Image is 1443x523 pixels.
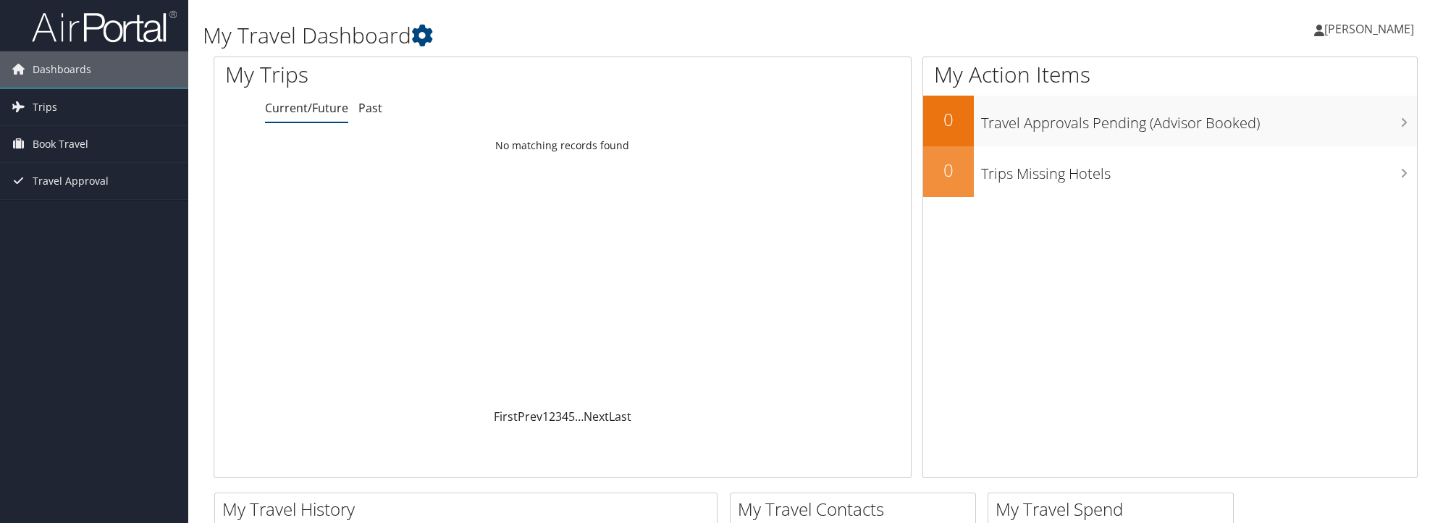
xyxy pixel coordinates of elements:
[568,409,575,424] a: 5
[923,96,1417,146] a: 0Travel Approvals Pending (Advisor Booked)
[923,107,974,132] h2: 0
[494,409,518,424] a: First
[1314,7,1429,51] a: [PERSON_NAME]
[609,409,631,424] a: Last
[33,89,57,125] span: Trips
[203,20,1020,51] h1: My Travel Dashboard
[996,497,1233,522] h2: My Travel Spend
[225,59,610,90] h1: My Trips
[981,106,1417,133] h3: Travel Approvals Pending (Advisor Booked)
[542,409,549,424] a: 1
[575,409,584,424] span: …
[584,409,609,424] a: Next
[981,156,1417,184] h3: Trips Missing Hotels
[738,497,975,522] h2: My Travel Contacts
[1324,21,1414,37] span: [PERSON_NAME]
[923,59,1417,90] h1: My Action Items
[265,100,348,116] a: Current/Future
[923,158,974,183] h2: 0
[33,163,109,199] span: Travel Approval
[32,9,177,43] img: airportal-logo.png
[214,133,911,159] td: No matching records found
[518,409,542,424] a: Prev
[555,409,562,424] a: 3
[549,409,555,424] a: 2
[923,146,1417,197] a: 0Trips Missing Hotels
[33,51,91,88] span: Dashboards
[358,100,382,116] a: Past
[562,409,568,424] a: 4
[33,126,88,162] span: Book Travel
[222,497,717,522] h2: My Travel History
